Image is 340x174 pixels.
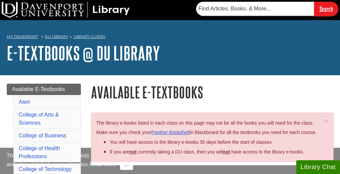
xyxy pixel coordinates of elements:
a: Available E-Textbooks [7,84,81,95]
strong: not [129,149,137,155]
span: If you are currently taking a DU class, then you will have access to the library e-books. [110,149,304,155]
input: Find Articles, Books, & More... [196,2,314,16]
span: The library e-books listed in each class on this page may not be all the books you will need for ... [96,120,317,135]
a: College of Business [19,133,66,138]
a: Alert [19,99,30,105]
a: Library Guides [73,34,105,39]
img: DU Library [2,2,130,18]
a: Panther Bookshelf [151,130,190,135]
button: Close [324,117,328,124]
span: You will have access to the library e-books 30 days before the start of classes. [110,139,273,145]
span: × [324,117,328,125]
nav: breadcrumb [7,32,334,43]
a: DU Library [45,34,68,39]
a: College of Arts & Sciences [19,112,59,126]
a: College of Health Professions [19,145,60,159]
u: not [223,149,230,155]
h1: Available E-Textbooks [91,84,334,101]
a: My Davenport [7,34,38,40]
a: E-Textbooks @ DU Library [7,43,160,63]
a: College of Technology [19,166,72,172]
input: Search [314,2,338,16]
span: Available E-Textbooks [12,86,65,92]
form: Searches DU Library's articles, books, and more [196,2,338,16]
button: Library Chat [296,160,340,174]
